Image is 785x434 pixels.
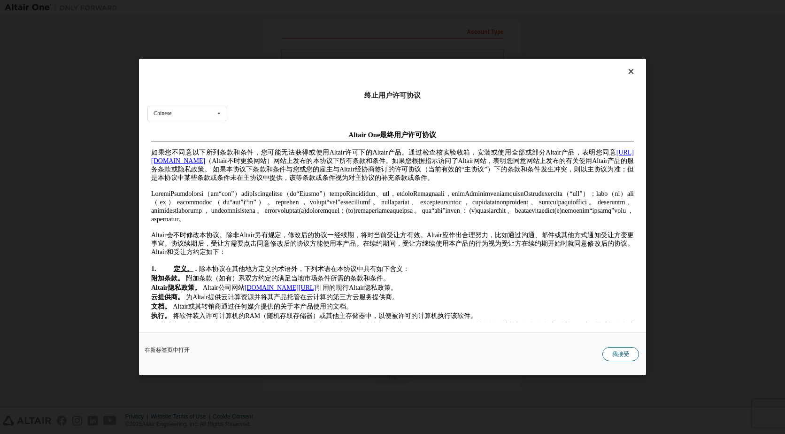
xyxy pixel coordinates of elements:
span: 全球区域。 [4,195,37,202]
span: 执行。 [4,186,23,193]
a: [DOMAIN_NAME][URL] [97,157,169,164]
a: [URL][DOMAIN_NAME] [4,22,486,38]
span: 附加条款。 [4,148,37,155]
span: 为Altair提供云计算资源并将其产品托管在云计算的第三方云服务提供商。 [38,167,251,174]
span: Altair隐私政策。 [4,157,54,164]
span: Altair公司网站 引用的现行Altair隐私政策。 [55,157,250,164]
span: 附加条款（如有）系双方约定的满足当地市场条件所需的条款和条件。 [38,148,242,155]
span: 定义。 [26,139,46,146]
span: Altair或其转销商通过任何媒介提供的关于本产品使用的文档。 [25,176,205,183]
div: Chinese [154,110,172,116]
span: Altair One最终用户许可协议 [201,4,289,12]
button: 我接受 [602,347,639,361]
span: LoremiPsumdolorsi（am“con”）adipIscingelitse（do“Eiusmo”）tempoRincididun、utl，etdoloRemagnaali，enimAd... [4,63,486,96]
span: . [48,139,50,146]
a: 在新标签页中打开 [145,347,190,353]
span: 1. [4,139,24,146]
span: 产品许可范围基于三个全球区域：美洲、欧洲和亚太地区。当受让方将连接到单个许可（网络）服务器的许可计算机在多个全球区域运行时，需对单个全球区域的标准产品许可费收取额外费用。 [4,195,486,210]
span: Altair会不时修改本协议。除非Altair另有规定，修改后的协议一经续期，将对当前受让方有效。Altair应作出合理努力，比如通过沟通、邮件或其他方式通知受让方变更事宜。协议续期后，受让方需... [4,105,486,129]
span: 除本协议在其他地方定义的术语外，下列术语在本协议中具有如下含义： [52,139,262,146]
span: 将软件装入许可计算机的RAM（随机存取存储器）或其他主存储器中，以便被许可的计算机执行该软件。 [25,186,330,193]
span: 如果您不同意以下所列条款和条件，您可能无法获得或使用Altair许可下的Altair产品。通过检查核实验收箱，安装或使用全部或部分Altair产品，表明您同意 （Altair不时更换网站）网站上... [4,22,486,54]
div: 终止用户许可协议 [147,91,638,100]
span: 云提供商。 [4,167,37,174]
span: 文档。 [4,176,23,183]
